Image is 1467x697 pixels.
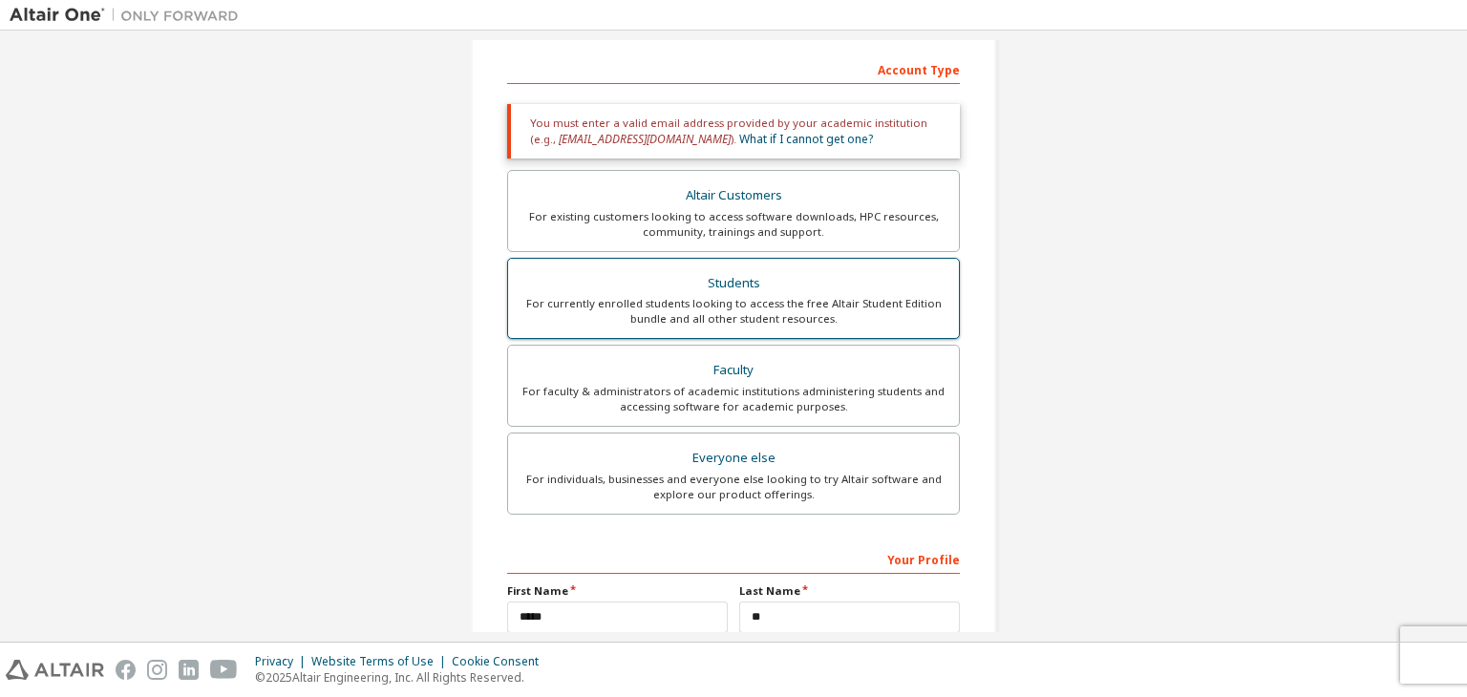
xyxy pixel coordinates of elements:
span: [EMAIL_ADDRESS][DOMAIN_NAME] [559,131,731,147]
img: linkedin.svg [179,660,199,680]
div: You must enter a valid email address provided by your academic institution (e.g., ). [507,104,960,158]
div: Privacy [255,654,311,669]
img: youtube.svg [210,660,238,680]
div: Students [520,270,947,297]
label: Last Name [739,583,960,599]
img: altair_logo.svg [6,660,104,680]
img: facebook.svg [116,660,136,680]
div: For currently enrolled students looking to access the free Altair Student Edition bundle and all ... [520,296,947,327]
label: First Name [507,583,728,599]
div: Your Profile [507,543,960,574]
div: For faculty & administrators of academic institutions administering students and accessing softwa... [520,384,947,414]
div: Altair Customers [520,182,947,209]
img: Altair One [10,6,248,25]
div: Website Terms of Use [311,654,452,669]
div: Account Type [507,53,960,84]
img: instagram.svg [147,660,167,680]
p: © 2025 Altair Engineering, Inc. All Rights Reserved. [255,669,550,686]
div: Cookie Consent [452,654,550,669]
div: Faculty [520,357,947,384]
div: Everyone else [520,445,947,472]
a: What if I cannot get one? [739,131,873,147]
div: For individuals, businesses and everyone else looking to try Altair software and explore our prod... [520,472,947,502]
div: For existing customers looking to access software downloads, HPC resources, community, trainings ... [520,209,947,240]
